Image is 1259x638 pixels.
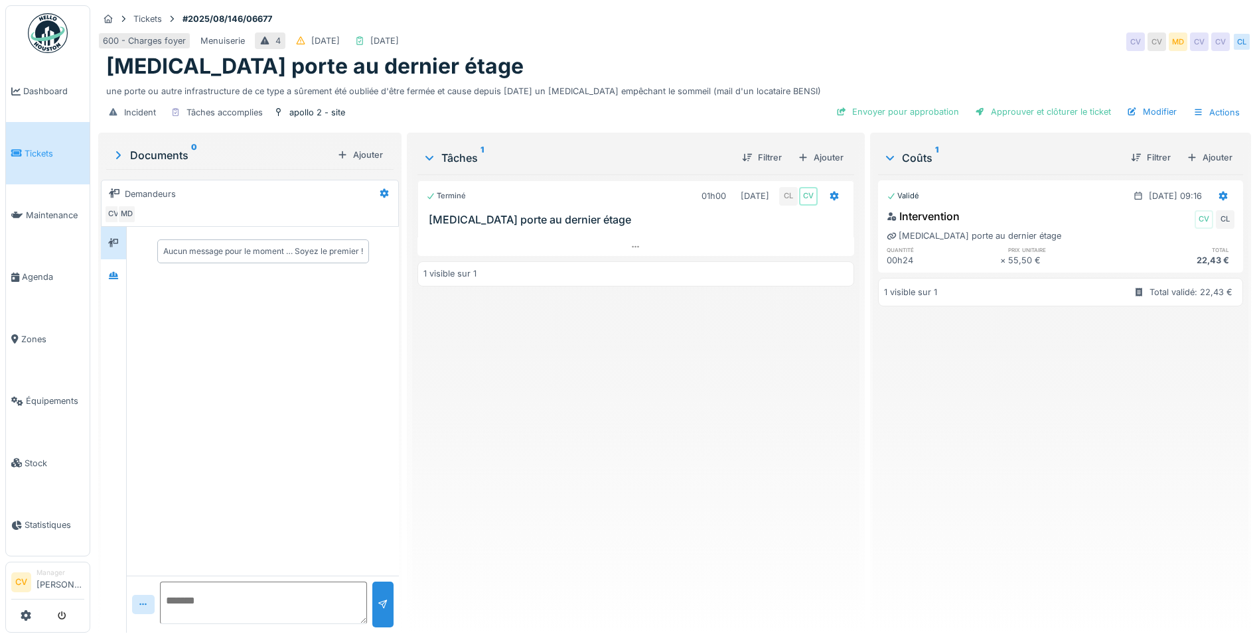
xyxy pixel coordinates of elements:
div: Filtrer [1126,149,1176,166]
div: Tâches [423,150,731,166]
div: 55,50 € [1008,254,1121,267]
a: Dashboard [6,60,90,122]
div: Aucun message pour le moment … Soyez le premier ! [163,245,363,257]
div: [DATE] [370,34,399,47]
span: Équipements [26,395,84,407]
div: Total validé: 22,43 € [1149,286,1232,298]
span: Dashboard [23,85,84,97]
div: Terminé [426,190,466,202]
div: Ajouter [332,146,388,164]
div: 00h24 [887,254,1000,267]
div: Documents [111,147,332,163]
div: CL [779,187,798,206]
div: CV [1190,32,1209,51]
a: CV Manager[PERSON_NAME] [11,568,84,600]
div: Intervention [887,208,960,224]
div: Ajouter [1181,149,1238,166]
div: × [1000,254,1009,267]
a: Maintenance [6,184,90,246]
h3: [MEDICAL_DATA] porte au dernier étage [429,214,848,226]
div: Tickets [133,13,162,25]
li: [PERSON_NAME] [37,568,84,596]
h6: total [1122,245,1234,254]
div: Envoyer pour approbation [831,103,964,121]
a: Statistiques [6,494,90,556]
div: CV [1195,210,1213,229]
div: CV [1211,32,1230,51]
div: CV [1126,32,1145,51]
a: Équipements [6,370,90,432]
div: 1 visible sur 1 [423,267,477,280]
span: Stock [25,457,84,470]
strong: #2025/08/146/06677 [177,13,277,25]
div: Tâches accomplies [186,106,263,119]
div: CL [1216,210,1234,229]
div: [DATE] 09:16 [1149,190,1202,202]
li: CV [11,572,31,592]
sup: 1 [935,150,938,166]
span: Agenda [22,271,84,283]
sup: 0 [191,147,197,163]
div: Approuver et clôturer le ticket [970,103,1116,121]
div: Validé [887,190,919,202]
div: 1 visible sur 1 [884,286,937,298]
div: CV [1148,32,1166,51]
div: 600 - Charges foyer [103,34,186,47]
div: 01h00 [702,190,726,202]
span: Maintenance [26,209,84,222]
div: apollo 2 - site [289,106,345,119]
div: MD [1169,32,1187,51]
div: [DATE] [741,190,769,202]
div: [MEDICAL_DATA] porte au dernier étage [887,229,1061,242]
div: 22,43 € [1122,254,1234,267]
div: Incident [124,106,156,119]
div: Ajouter [792,149,849,166]
div: 4 [275,34,281,47]
div: Manager [37,568,84,578]
h1: [MEDICAL_DATA] porte au dernier étage [106,54,524,79]
div: CV [104,205,123,223]
a: Zones [6,308,90,370]
h6: prix unitaire [1008,245,1121,254]
div: Actions [1187,103,1246,122]
img: Badge_color-CXgf-gQk.svg [28,13,68,53]
div: Coûts [883,150,1120,166]
a: Stock [6,432,90,493]
div: Menuiserie [200,34,245,47]
a: Agenda [6,246,90,308]
span: Statistiques [25,519,84,531]
div: [DATE] [311,34,340,47]
a: Tickets [6,122,90,184]
span: Tickets [25,147,84,160]
div: Modifier [1122,103,1182,121]
sup: 1 [481,150,484,166]
span: Zones [21,333,84,346]
div: MD [117,205,136,223]
div: CV [799,187,818,206]
div: une porte ou autre infrastructure de ce type a sûrement été oubliée d'être fermée et cause depuis... [106,80,1243,97]
div: Filtrer [737,149,787,166]
h6: quantité [887,245,1000,254]
div: Demandeurs [125,188,176,200]
div: CL [1232,32,1251,51]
